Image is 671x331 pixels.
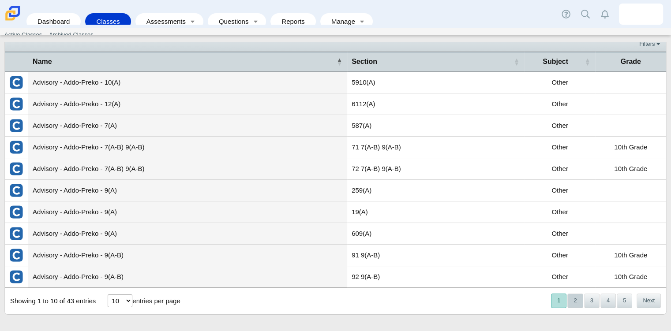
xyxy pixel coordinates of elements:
a: martha.addo-preko.yyKIqf [619,4,663,25]
td: Other [525,223,596,245]
td: Advisory - Addo-Preko - 7(A-B) 9(A-B) [28,158,347,180]
a: Toggle expanded [356,13,368,30]
a: Alerts [595,4,615,24]
button: 2 [567,294,583,308]
td: Advisory - Addo-Preko - 9(A) [28,180,347,201]
td: Other [525,93,596,115]
td: 10th Grade [595,245,666,266]
img: External class connected through Clever [9,162,23,176]
td: 92 9(A-B) [347,266,525,288]
a: Questions [212,13,249,30]
td: Advisory - Addo-Preko - 12(A) [28,93,347,115]
td: Advisory - Addo-Preko - 9(A-B) [28,266,347,288]
img: Carmen School of Science & Technology [4,4,22,22]
td: 10th Grade [595,266,666,288]
td: Other [525,137,596,158]
td: 71 7(A-B) 9(A-B) [347,137,525,158]
td: 6112(A) [347,93,525,115]
td: 10th Grade [595,137,666,158]
td: Other [525,245,596,266]
button: 4 [600,294,616,308]
img: External class connected through Clever [9,119,23,133]
td: 609(A) [347,223,525,245]
img: External class connected through Clever [9,75,23,89]
td: Advisory - Addo-Preko - 9(A-B) [28,245,347,266]
td: 259(A) [347,180,525,201]
button: 3 [584,294,600,308]
span: Section : Activate to sort [514,52,519,71]
a: Manage [325,13,356,30]
td: 5910(A) [347,72,525,93]
span: Grade [621,58,641,65]
td: 19(A) [347,201,525,223]
a: Toggle expanded [249,13,262,30]
td: Advisory - Addo-Preko - 7(A) [28,115,347,137]
img: martha.addo-preko.yyKIqf [634,7,648,21]
td: Other [525,201,596,223]
a: Toggle expanded [187,13,199,30]
td: Advisory - Addo-Preko - 10(A) [28,72,347,93]
a: Active Classes [1,28,45,41]
a: Filters [637,40,664,48]
img: External class connected through Clever [9,205,23,219]
span: Name : Activate to invert sorting [337,52,342,71]
a: Classes [90,13,126,30]
img: External class connected through Clever [9,270,23,284]
span: Subject : Activate to sort [585,52,590,71]
a: Reports [275,13,311,30]
a: Assessments [140,13,187,30]
img: External class connected through Clever [9,140,23,154]
td: Other [525,72,596,93]
a: Archived Classes [45,28,97,41]
td: Other [525,158,596,180]
a: Carmen School of Science & Technology [4,16,22,24]
button: Next [637,294,661,308]
td: Advisory - Addo-Preko - 7(A-B) 9(A-B) [28,137,347,158]
td: Advisory - Addo-Preko - 9(A) [28,223,347,245]
nav: pagination [550,294,661,308]
td: Advisory - Addo-Preko - 9(A) [28,201,347,223]
td: 10th Grade [595,158,666,180]
div: Showing 1 to 10 of 43 entries [5,288,96,314]
td: 587(A) [347,115,525,137]
button: 5 [617,294,632,308]
button: 1 [551,294,566,308]
td: Other [525,266,596,288]
img: External class connected through Clever [9,183,23,197]
img: External class connected through Clever [9,227,23,241]
span: Name [33,58,52,65]
span: Subject [543,58,568,65]
td: Other [525,115,596,137]
img: External class connected through Clever [9,97,23,111]
img: External class connected through Clever [9,248,23,262]
td: 91 9(A-B) [347,245,525,266]
span: Section [352,58,377,65]
td: 72 7(A-B) 9(A-B) [347,158,525,180]
a: Dashboard [31,13,76,30]
td: Other [525,180,596,201]
label: entries per page [132,297,180,305]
